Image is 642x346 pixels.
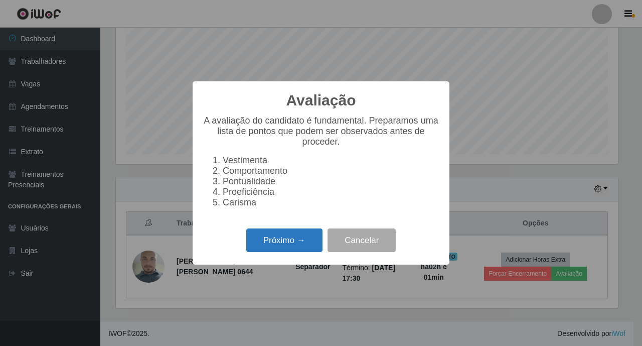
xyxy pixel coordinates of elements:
h2: Avaliação [286,91,356,109]
button: Próximo → [246,228,323,252]
li: Vestimenta [223,155,439,166]
li: Proeficiência [223,187,439,197]
button: Cancelar [328,228,396,252]
li: Carisma [223,197,439,208]
li: Pontualidade [223,176,439,187]
p: A avaliação do candidato é fundamental. Preparamos uma lista de pontos que podem ser observados a... [203,116,439,147]
li: Comportamento [223,166,439,176]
